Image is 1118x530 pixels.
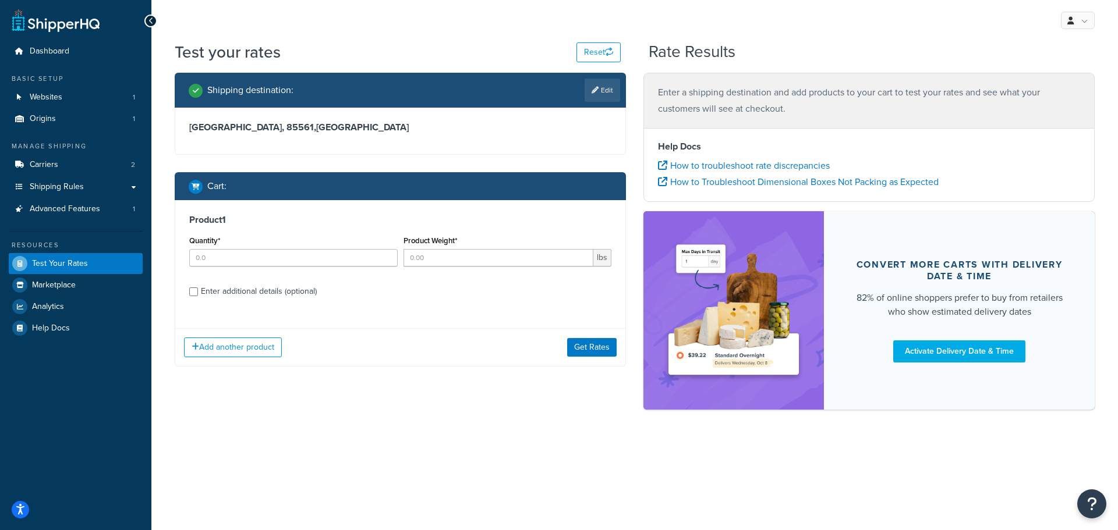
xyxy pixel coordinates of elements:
li: Origins [9,108,143,130]
input: 0.0 [189,249,398,266]
input: Enter additional details (optional) [189,287,198,296]
div: Convert more carts with delivery date & time [852,259,1067,282]
h2: Rate Results [649,43,735,61]
h2: Cart : [207,181,227,191]
button: Get Rates [567,338,617,357]
div: Resources [9,240,143,250]
p: Enter a shipping destination and add products to your cart to test your rates and see what your c... [658,84,1080,117]
span: 1 [133,204,135,214]
span: Marketplace [32,280,76,290]
a: Carriers2 [9,154,143,176]
input: 0.00 [404,249,594,266]
a: Activate Delivery Date & Time [893,340,1025,362]
a: Dashboard [9,41,143,62]
li: Carriers [9,154,143,176]
label: Quantity* [189,236,220,245]
a: Advanced Features1 [9,198,143,220]
button: Reset [576,42,621,62]
a: Test Your Rates [9,253,143,274]
a: Origins1 [9,108,143,130]
span: Help Docs [32,323,70,333]
li: Advanced Features [9,198,143,220]
span: Carriers [30,160,58,170]
a: Help Docs [9,318,143,339]
h4: Help Docs [658,140,1080,154]
span: Test Your Rates [32,259,88,269]
span: 1 [133,114,135,124]
h2: Shipping destination : [207,85,293,95]
span: Websites [30,93,62,102]
span: Shipping Rules [30,182,84,192]
div: Basic Setup [9,74,143,84]
h3: [GEOGRAPHIC_DATA], 85561 , [GEOGRAPHIC_DATA] [189,122,611,133]
a: Websites1 [9,87,143,108]
label: Product Weight* [404,236,457,245]
button: Open Resource Center [1077,489,1106,518]
div: 82% of online shoppers prefer to buy from retailers who show estimated delivery dates [852,291,1067,319]
a: Analytics [9,296,143,317]
div: Enter additional details (optional) [201,283,317,300]
span: lbs [593,249,611,266]
a: How to troubleshoot rate discrepancies [658,159,830,172]
span: 2 [131,160,135,170]
li: Websites [9,87,143,108]
a: Marketplace [9,275,143,296]
a: Shipping Rules [9,176,143,198]
button: Add another product [184,337,282,357]
img: feature-image-ddt-36eae7f7280da8017bfb280eaccd9c446f90b1fe08728e4019434db127062ab4.png [661,229,806,392]
span: 1 [133,93,135,102]
span: Origins [30,114,56,124]
span: Dashboard [30,47,69,56]
span: Analytics [32,302,64,312]
h3: Product 1 [189,214,611,226]
a: Edit [585,79,620,102]
a: How to Troubleshoot Dimensional Boxes Not Packing as Expected [658,175,939,188]
h1: Test your rates [175,41,281,63]
span: Advanced Features [30,204,100,214]
div: Manage Shipping [9,141,143,151]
